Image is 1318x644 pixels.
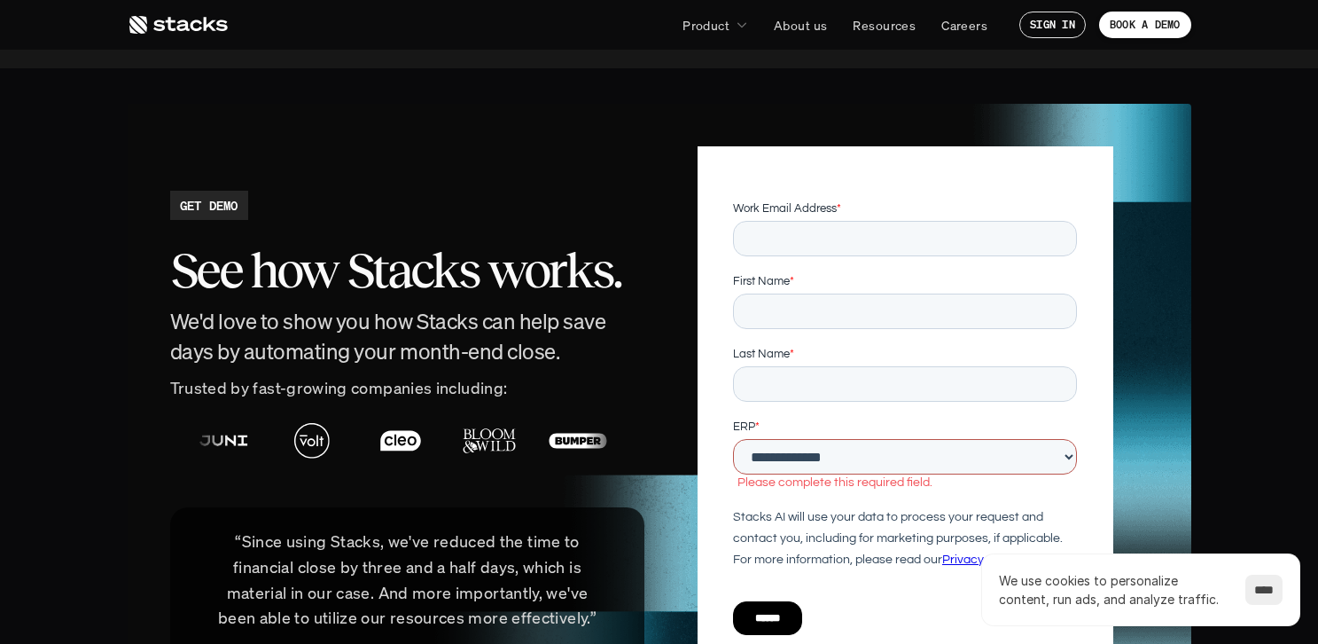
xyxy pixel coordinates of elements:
a: BOOK A DEMO [1099,12,1191,38]
p: We use cookies to personalize content, run ads, and analyze traffic. [999,571,1228,609]
p: “Since using Stacks, we've reduced the time to financial close by three and a half days, which is... [197,529,619,631]
p: Resources [853,16,916,35]
p: Careers [941,16,987,35]
h2: GET DEMO [180,196,238,215]
a: SIGN IN [1019,12,1086,38]
a: Careers [931,9,998,41]
p: Trusted by fast-growing companies including: [170,375,645,401]
p: BOOK A DEMO [1110,19,1181,31]
h4: We'd love to show you how Stacks can help save days by automating your month-end close. [170,307,645,366]
h2: See how Stacks works. [170,243,645,298]
p: About us [774,16,827,35]
a: About us [763,9,838,41]
p: SIGN IN [1030,19,1075,31]
p: Product [682,16,729,35]
a: Resources [842,9,926,41]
